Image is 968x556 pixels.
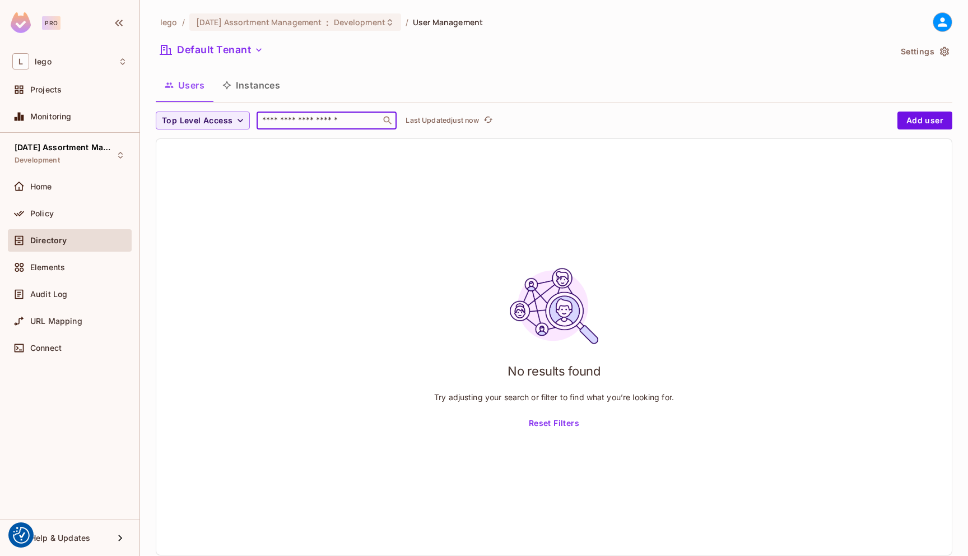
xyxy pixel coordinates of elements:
button: Default Tenant [156,41,268,59]
span: [DATE] Assortment Management [15,143,115,152]
img: SReyMgAAAABJRU5ErkJggg== [11,12,31,33]
div: Pro [42,16,61,30]
img: Revisit consent button [13,527,30,544]
span: : [325,18,329,27]
span: L [12,53,29,69]
span: Connect [30,344,62,353]
span: Policy [30,209,54,218]
button: Users [156,71,213,99]
p: Try adjusting your search or filter to find what you’re looking for. [434,392,674,402]
span: Development [15,156,60,165]
span: User Management [413,17,483,27]
span: the active workspace [160,17,178,27]
span: Projects [30,85,62,94]
li: / [406,17,408,27]
span: Development [334,17,385,27]
span: Elements [30,263,65,272]
span: refresh [483,115,493,126]
span: Top Level Access [162,114,232,128]
span: URL Mapping [30,317,82,326]
span: Help & Updates [30,534,90,543]
span: [DATE] Assortment Management [196,17,322,27]
li: / [182,17,185,27]
button: Instances [213,71,289,99]
button: Add user [897,112,952,129]
span: Click to refresh data [479,114,495,127]
button: refresh [481,114,495,127]
span: Monitoring [30,112,72,121]
span: Home [30,182,52,191]
button: Consent Preferences [13,527,30,544]
span: Audit Log [30,290,67,299]
span: Directory [30,236,67,245]
button: Top Level Access [156,112,250,129]
button: Settings [896,43,952,61]
h1: No results found [508,363,601,379]
span: Workspace: lego [35,57,52,66]
button: Reset Filters [524,415,584,433]
p: Last Updated just now [406,116,479,125]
